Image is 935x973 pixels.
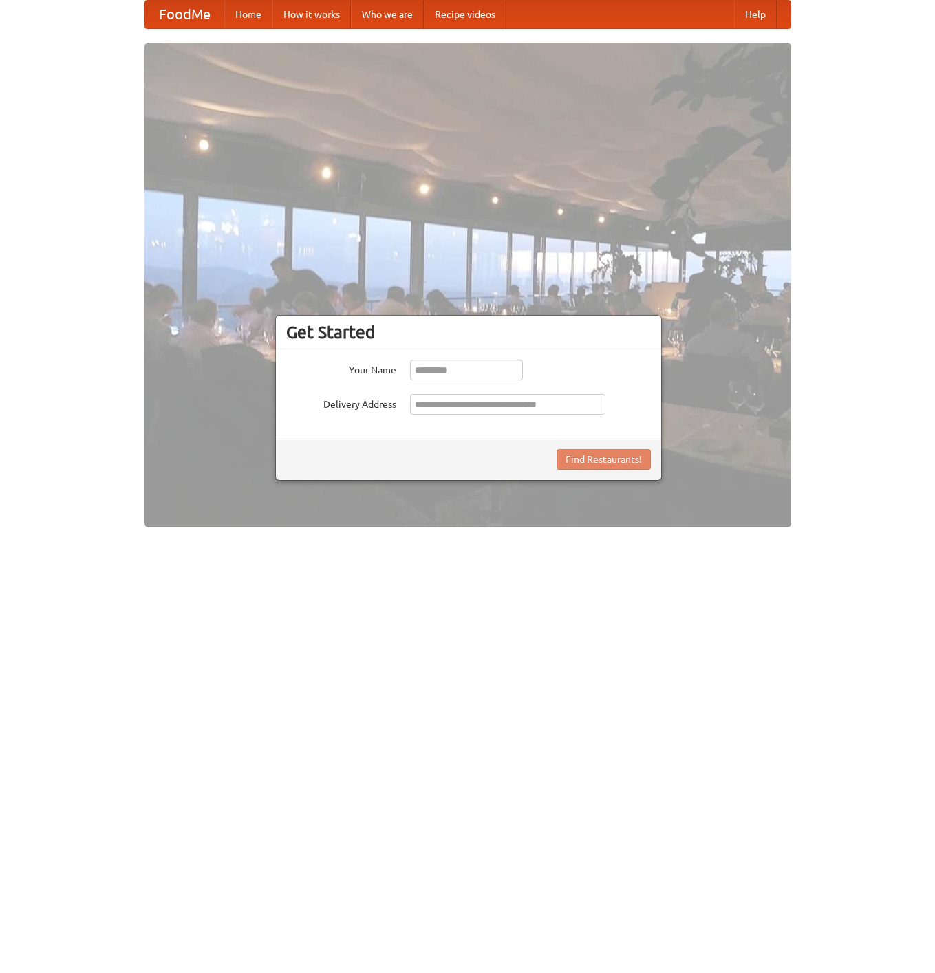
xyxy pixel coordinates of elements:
[286,394,396,411] label: Delivery Address
[286,360,396,377] label: Your Name
[351,1,424,28] a: Who we are
[286,322,651,342] h3: Get Started
[734,1,777,28] a: Help
[224,1,272,28] a: Home
[145,1,224,28] a: FoodMe
[272,1,351,28] a: How it works
[557,449,651,470] button: Find Restaurants!
[424,1,506,28] a: Recipe videos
